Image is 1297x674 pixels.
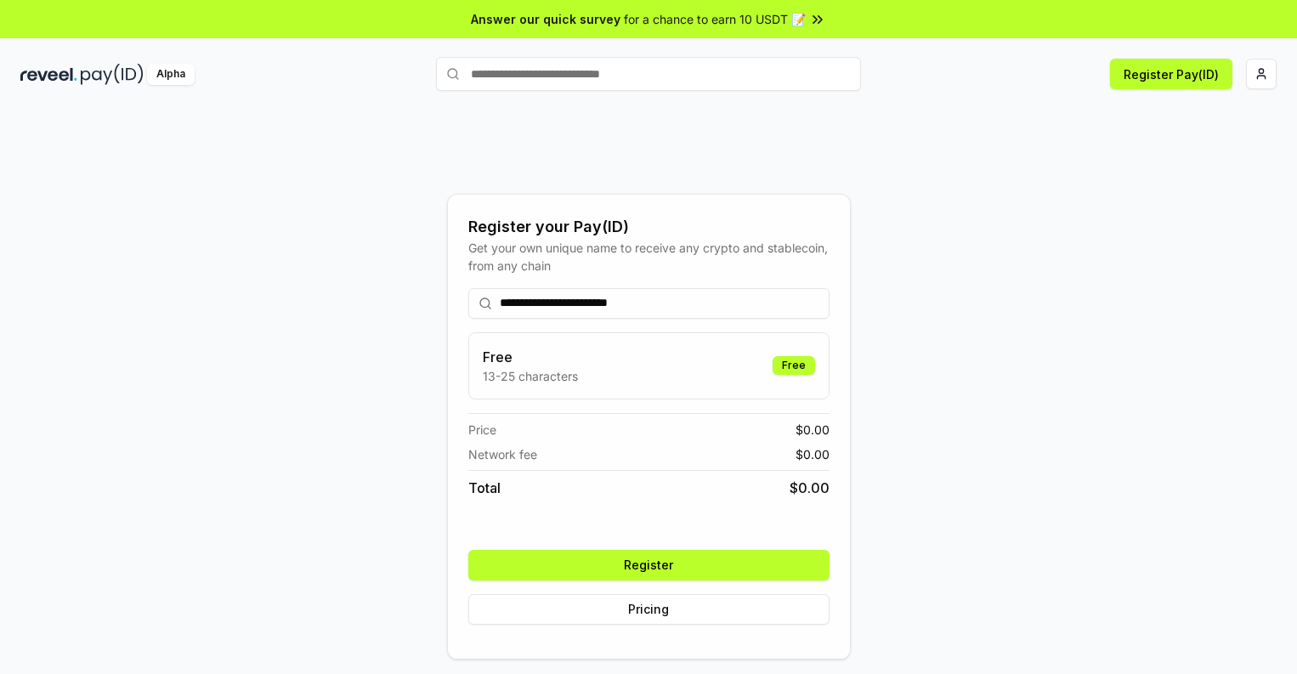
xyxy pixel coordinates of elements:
[468,421,496,439] span: Price
[81,64,144,85] img: pay_id
[796,421,830,439] span: $ 0.00
[147,64,195,85] div: Alpha
[773,356,815,375] div: Free
[483,367,578,385] p: 13-25 characters
[468,478,501,498] span: Total
[468,215,830,239] div: Register your Pay(ID)
[790,478,830,498] span: $ 0.00
[1110,59,1232,89] button: Register Pay(ID)
[796,445,830,463] span: $ 0.00
[468,239,830,275] div: Get your own unique name to receive any crypto and stablecoin, from any chain
[468,550,830,581] button: Register
[468,594,830,625] button: Pricing
[468,445,537,463] span: Network fee
[483,347,578,367] h3: Free
[20,64,77,85] img: reveel_dark
[624,10,806,28] span: for a chance to earn 10 USDT 📝
[471,10,620,28] span: Answer our quick survey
